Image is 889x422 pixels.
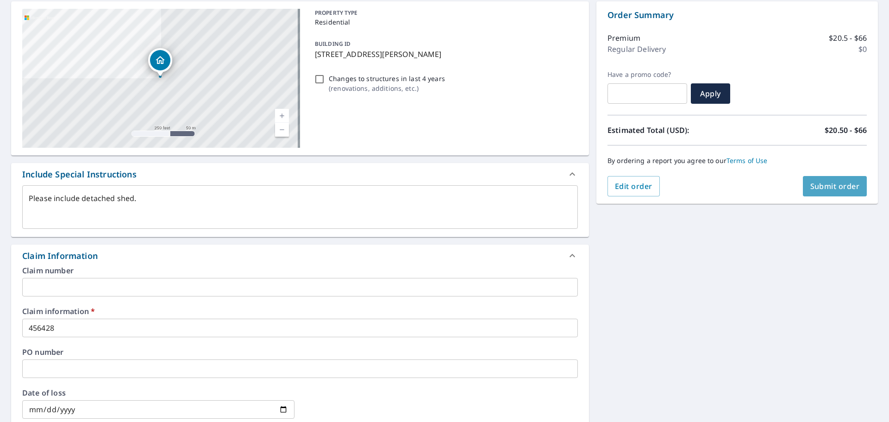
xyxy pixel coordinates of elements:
[315,40,351,48] p: BUILDING ID
[22,250,98,262] div: Claim Information
[607,157,867,165] p: By ordering a report you agree to our
[315,49,574,60] p: [STREET_ADDRESS][PERSON_NAME]
[315,17,574,27] p: Residential
[691,83,730,104] button: Apply
[615,181,652,191] span: Edit order
[329,83,445,93] p: ( renovations, additions, etc. )
[148,48,172,77] div: Dropped pin, building 1, Residential property, 925 Haversham Dr Saint Charles, MO 63304
[726,156,768,165] a: Terms of Use
[22,389,294,397] label: Date of loss
[803,176,867,196] button: Submit order
[275,109,289,123] a: Current Level 17, Zoom In
[829,32,867,44] p: $20.5 - $66
[22,348,578,356] label: PO number
[275,123,289,137] a: Current Level 17, Zoom Out
[607,125,737,136] p: Estimated Total (USD):
[22,168,137,181] div: Include Special Instructions
[607,70,687,79] label: Have a promo code?
[11,245,589,267] div: Claim Information
[329,74,445,83] p: Changes to structures in last 4 years
[22,308,578,315] label: Claim information
[810,181,860,191] span: Submit order
[607,44,666,55] p: Regular Delivery
[22,267,578,274] label: Claim number
[858,44,867,55] p: $0
[315,9,574,17] p: PROPERTY TYPE
[698,88,723,99] span: Apply
[11,163,589,185] div: Include Special Instructions
[607,32,640,44] p: Premium
[607,176,660,196] button: Edit order
[607,9,867,21] p: Order Summary
[29,194,571,220] textarea: Please include detached shed.
[825,125,867,136] p: $20.50 - $66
